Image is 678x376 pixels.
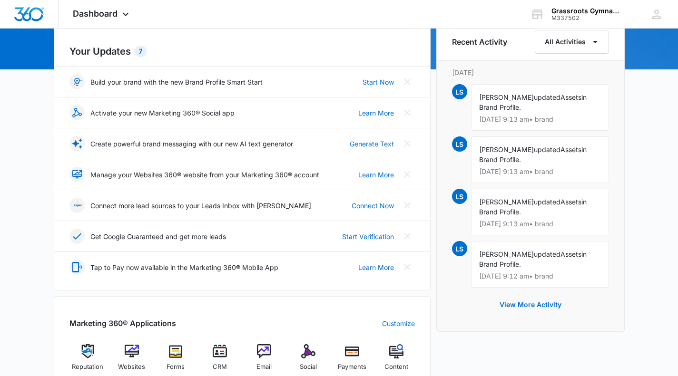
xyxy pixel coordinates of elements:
span: Email [256,362,272,372]
span: Social [300,362,317,372]
button: Close [400,74,415,89]
span: updated [534,198,560,206]
span: Content [384,362,408,372]
span: LS [452,189,467,204]
span: [PERSON_NAME] [479,93,534,101]
span: Assets [560,93,581,101]
p: Activate your new Marketing 360® Social app [90,108,235,118]
p: [DATE] 9:12 am • brand [479,273,601,280]
span: LS [452,136,467,152]
p: Tap to Pay now available in the Marketing 360® Mobile App [90,262,278,272]
span: CRM [213,362,227,372]
span: Payments [338,362,366,372]
p: Connect more lead sources to your Leads Inbox with [PERSON_NAME] [90,201,311,211]
a: Learn More [358,262,394,272]
a: Generate Text [350,139,394,149]
span: [PERSON_NAME] [479,250,534,258]
a: Customize [382,318,415,328]
button: View More Activity [490,293,571,316]
span: updated [534,93,560,101]
a: Learn More [358,170,394,180]
span: Assets [560,250,581,258]
a: Start Verification [342,231,394,241]
span: LS [452,241,467,256]
span: Forms [167,362,185,372]
p: [DATE] [452,67,609,77]
span: Assets [560,198,581,206]
span: [PERSON_NAME] [479,198,534,206]
h2: Marketing 360® Applications [69,318,176,329]
p: Get Google Guaranteed and get more leads [90,231,226,241]
div: 7 [135,46,147,57]
div: account id [551,15,621,21]
span: Reputation [72,362,103,372]
span: LS [452,84,467,99]
p: [DATE] 9:13 am • brand [479,168,601,175]
button: Close [400,105,415,120]
button: Close [400,136,415,151]
button: Close [400,260,415,275]
span: Dashboard [73,9,118,19]
h6: Recent Activity [452,36,507,48]
a: Start Now [363,77,394,87]
span: Websites [118,362,145,372]
span: Assets [560,145,581,154]
button: Close [400,229,415,244]
p: Build your brand with the new Brand Profile Smart Start [90,77,263,87]
div: account name [551,7,621,15]
span: updated [534,250,560,258]
button: Close [400,167,415,182]
button: Close [400,198,415,213]
p: Manage your Websites 360® website from your Marketing 360® account [90,170,319,180]
button: All Activities [535,30,609,54]
span: updated [534,145,560,154]
a: Connect Now [352,201,394,211]
a: Learn More [358,108,394,118]
p: Create powerful brand messaging with our new AI text generator [90,139,293,149]
span: [PERSON_NAME] [479,145,534,154]
p: [DATE] 9:13 am • brand [479,116,601,123]
p: [DATE] 9:13 am • brand [479,221,601,227]
h2: Your Updates [69,44,415,58]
